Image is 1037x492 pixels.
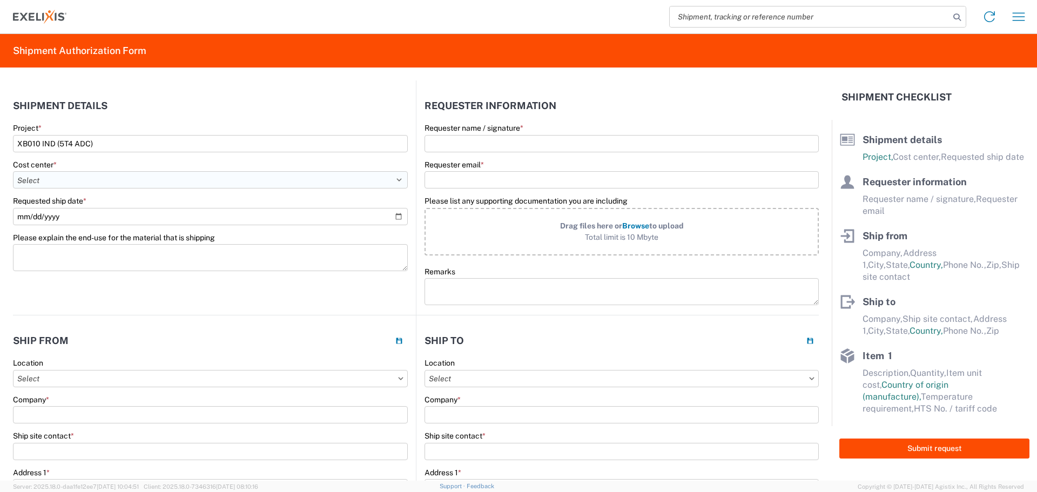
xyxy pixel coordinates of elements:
[914,403,997,414] span: HTS No. / tariff code
[986,260,1001,270] span: Zip,
[863,230,907,241] span: Ship from
[863,134,942,145] span: Shipment details
[425,100,556,111] h2: Requester information
[863,380,948,402] span: Country of origin (manufacture),
[440,483,467,489] a: Support
[425,267,455,277] label: Remarks
[863,248,903,258] span: Company,
[13,468,50,477] label: Address 1
[903,314,973,324] span: Ship site contact,
[97,483,139,490] span: [DATE] 10:04:51
[910,368,946,378] span: Quantity,
[437,232,806,243] span: Total limit is 10 Mbyte
[863,314,903,324] span: Company,
[425,395,461,405] label: Company
[839,439,1029,459] button: Submit request
[910,260,943,270] span: Country,
[910,326,943,336] span: Country,
[943,260,986,270] span: Phone No.,
[863,152,893,162] span: Project,
[560,221,622,230] span: Drag files here or
[13,431,74,441] label: Ship site contact
[13,395,49,405] label: Company
[13,160,57,170] label: Cost center
[863,296,895,307] span: Ship to
[888,350,892,361] span: 1
[467,483,494,489] a: Feedback
[943,326,986,336] span: Phone No.,
[670,6,950,27] input: Shipment, tracking or reference number
[868,326,886,336] span: City,
[863,194,976,204] span: Requester name / signature,
[622,221,649,230] span: Browse
[425,370,819,387] input: Select
[13,100,107,111] h2: Shipment details
[886,326,910,336] span: State,
[886,260,910,270] span: State,
[13,335,69,346] h2: Ship from
[863,176,967,187] span: Requester information
[425,196,819,206] label: Please list any supporting documentation you are including
[941,152,1024,162] span: Requested ship date
[144,483,258,490] span: Client: 2025.18.0-7346316
[13,358,43,368] label: Location
[893,152,941,162] span: Cost center,
[649,221,684,230] span: to upload
[858,482,1024,491] span: Copyright © [DATE]-[DATE] Agistix Inc., All Rights Reserved
[986,326,999,336] span: Zip
[13,44,146,57] h2: Shipment Authorization Form
[13,370,408,387] input: Select
[13,123,42,133] label: Project
[863,368,910,378] span: Description,
[863,350,884,361] span: Item
[425,431,486,441] label: Ship site contact
[216,483,258,490] span: [DATE] 08:10:16
[13,483,139,490] span: Server: 2025.18.0-daa1fe12ee7
[425,160,484,170] label: Requester email
[425,358,455,368] label: Location
[841,91,952,104] h2: Shipment Checklist
[868,260,886,270] span: City,
[13,233,215,242] label: Please explain the end-use for the material that is shipping
[425,123,523,133] label: Requester name / signature
[425,468,461,477] label: Address 1
[425,335,464,346] h2: Ship to
[13,196,86,206] label: Requested ship date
